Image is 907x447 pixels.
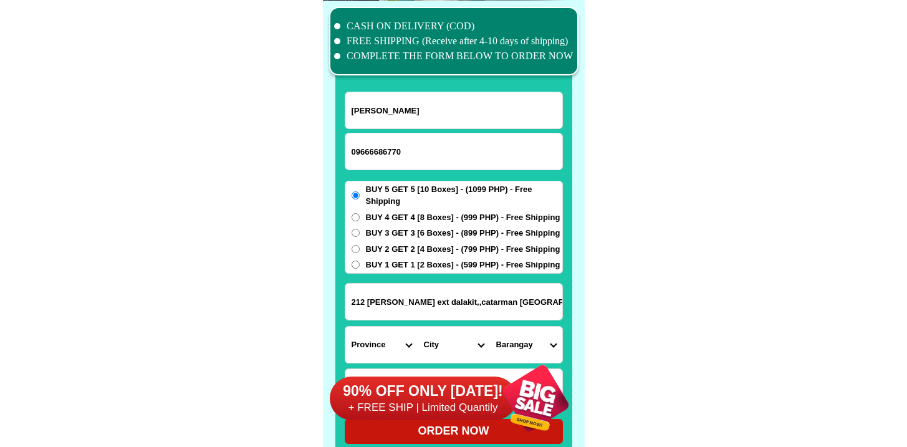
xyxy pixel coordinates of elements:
span: BUY 1 GET 1 [2 Boxes] - (599 PHP) - Free Shipping [366,259,560,271]
select: Select district [418,327,490,363]
h6: + FREE SHIP | Limited Quantily [330,401,517,415]
input: Input address [345,284,562,320]
li: COMPLETE THE FORM BELOW TO ORDER NOW [334,49,573,64]
li: FREE SHIPPING (Receive after 4-10 days of shipping) [334,34,573,49]
input: BUY 4 GET 4 [8 Boxes] - (999 PHP) - Free Shipping [352,213,360,221]
span: BUY 3 GET 3 [6 Boxes] - (899 PHP) - Free Shipping [366,227,560,239]
input: BUY 2 GET 2 [4 Boxes] - (799 PHP) - Free Shipping [352,245,360,253]
span: BUY 4 GET 4 [8 Boxes] - (999 PHP) - Free Shipping [366,211,560,224]
input: Input phone_number [345,133,562,170]
h6: 90% OFF ONLY [DATE]! [330,382,517,401]
li: CASH ON DELIVERY (COD) [334,19,573,34]
input: BUY 3 GET 3 [6 Boxes] - (899 PHP) - Free Shipping [352,229,360,237]
select: Select province [345,327,418,363]
span: BUY 5 GET 5 [10 Boxes] - (1099 PHP) - Free Shipping [366,183,562,208]
span: BUY 2 GET 2 [4 Boxes] - (799 PHP) - Free Shipping [366,243,560,256]
input: Input full_name [345,92,562,128]
input: BUY 1 GET 1 [2 Boxes] - (599 PHP) - Free Shipping [352,261,360,269]
input: BUY 5 GET 5 [10 Boxes] - (1099 PHP) - Free Shipping [352,191,360,199]
select: Select commune [490,327,562,363]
